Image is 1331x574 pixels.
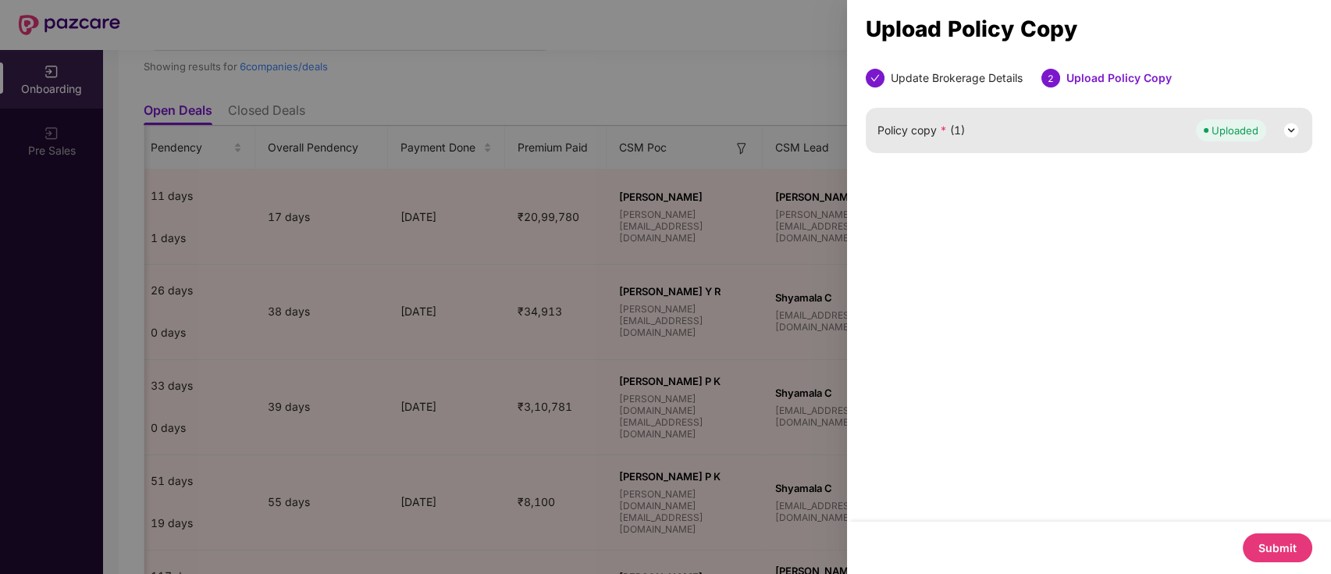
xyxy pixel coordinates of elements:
div: Upload Policy Copy [866,20,1312,37]
button: Submit [1243,533,1312,562]
div: Update Brokerage Details [891,69,1023,87]
span: Policy copy (1) [877,122,965,139]
img: svg+xml;base64,PHN2ZyB3aWR0aD0iMjQiIGhlaWdodD0iMjQiIHZpZXdCb3g9IjAgMCAyNCAyNCIgZmlsbD0ibm9uZSIgeG... [1282,121,1301,140]
div: Uploaded [1212,123,1258,138]
div: Upload Policy Copy [1066,69,1172,87]
span: check [870,73,880,83]
span: 2 [1048,73,1054,84]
